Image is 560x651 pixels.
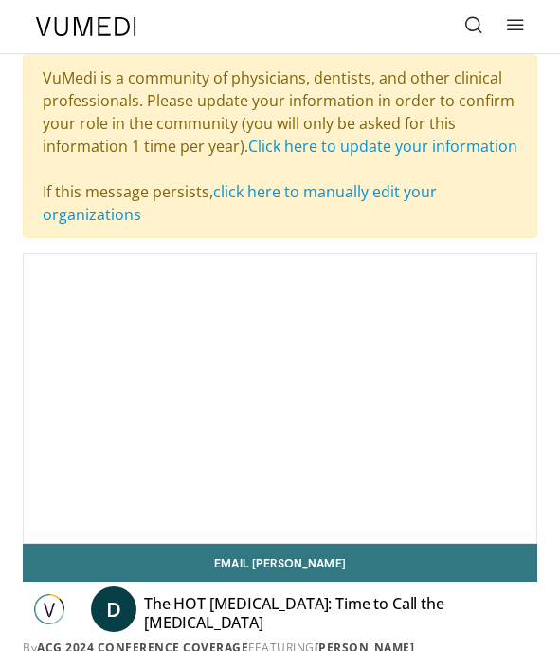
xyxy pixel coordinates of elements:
img: VuMedi Logo [36,17,136,36]
div: VuMedi is a community of physicians, dentists, and other clinical professionals. Please update yo... [23,54,537,238]
img: ACG 2024 Conference Coverage [23,594,76,624]
a: Click here to update your information [248,136,517,157]
a: click here to manually edit your organizations [43,181,437,225]
video-js: Video Player [24,254,536,543]
a: D [91,586,136,632]
h4: The HOT [MEDICAL_DATA]: Time to Call the [MEDICAL_DATA] [144,594,507,632]
a: Email [PERSON_NAME] [23,544,537,582]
